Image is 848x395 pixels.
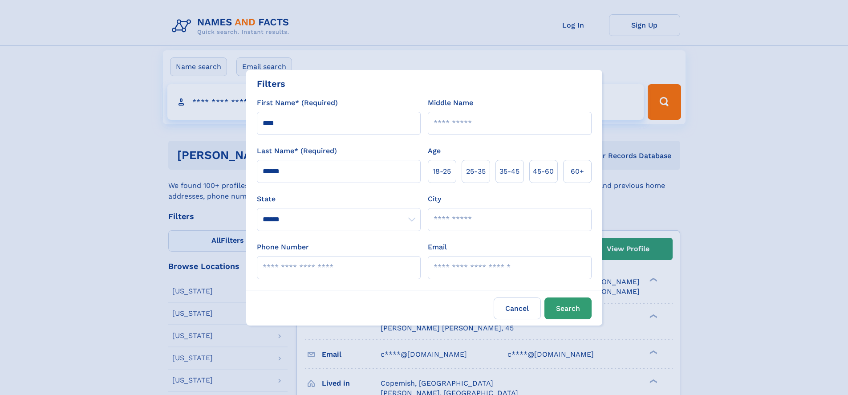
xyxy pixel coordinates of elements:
label: First Name* (Required) [257,98,338,108]
div: Filters [257,77,285,90]
span: 60+ [571,166,584,177]
label: Cancel [494,297,541,319]
span: 45‑60 [533,166,554,177]
label: Middle Name [428,98,473,108]
label: Last Name* (Required) [257,146,337,156]
label: Phone Number [257,242,309,252]
label: City [428,194,441,204]
label: State [257,194,421,204]
span: 25‑35 [466,166,486,177]
span: 35‑45 [499,166,519,177]
label: Age [428,146,441,156]
span: 18‑25 [433,166,451,177]
label: Email [428,242,447,252]
button: Search [544,297,592,319]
